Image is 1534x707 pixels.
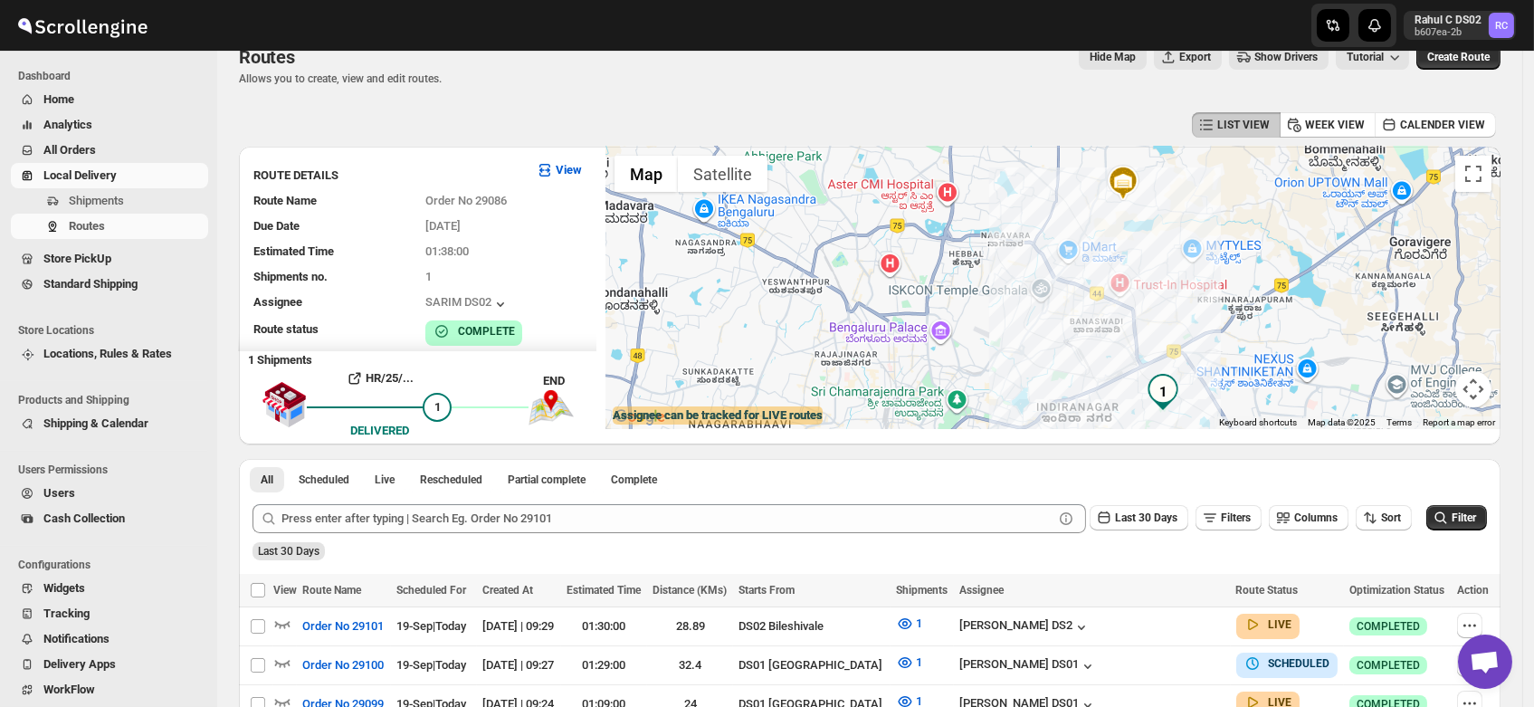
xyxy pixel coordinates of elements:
[1269,618,1292,631] b: LIVE
[43,252,111,265] span: Store PickUp
[678,156,767,192] button: Show satellite imagery
[43,118,92,131] span: Analytics
[43,632,110,645] span: Notifications
[1145,374,1181,410] div: 1
[885,609,933,638] button: 1
[281,504,1053,533] input: Press enter after typing | Search Eg. Order No 29101
[458,325,515,338] b: COMPLETE
[1375,112,1496,138] button: CALENDER VIEW
[69,219,105,233] span: Routes
[1457,584,1489,597] span: Action
[302,656,384,674] span: Order No 29100
[1381,511,1401,524] span: Sort
[1179,50,1211,64] span: Export
[425,219,461,233] span: [DATE]
[11,652,208,677] button: Delivery Apps
[1219,416,1297,429] button: Keyboard shortcuts
[1426,505,1487,530] button: Filter
[11,576,208,601] button: Widgets
[1336,44,1409,70] button: Tutorial
[610,406,670,429] img: Google
[610,406,670,429] a: Open this area in Google Maps (opens a new window)
[262,369,307,440] img: shop.svg
[253,244,334,258] span: Estimated Time
[253,270,328,283] span: Shipments no.
[43,683,95,696] span: WorkFlow
[11,601,208,626] button: Tracking
[43,168,117,182] span: Local Delivery
[396,658,466,672] span: 19-Sep | Today
[11,677,208,702] button: WorkFlow
[1400,118,1485,132] span: CALENDER VIEW
[567,584,641,597] span: Estimated Time
[18,69,208,83] span: Dashboard
[253,219,300,233] span: Due Date
[250,467,284,492] button: All routes
[18,323,208,338] span: Store Locations
[43,486,75,500] span: Users
[653,584,727,597] span: Distance (KMs)
[1455,156,1491,192] button: Toggle fullscreen view
[396,619,466,633] span: 19-Sep | Today
[11,188,208,214] button: Shipments
[567,617,642,635] div: 01:30:00
[1423,417,1495,427] a: Report a map error
[43,347,172,360] span: Locations, Rules & Rates
[525,156,593,185] button: View
[529,390,574,425] img: trip_end.png
[653,656,728,674] div: 32.4
[885,648,933,677] button: 1
[239,46,295,68] span: Routes
[239,344,312,367] b: 1 Shipments
[1269,657,1330,670] b: SCHEDULED
[959,657,1097,675] button: [PERSON_NAME] DS01
[1254,50,1318,64] span: Show Drivers
[1415,27,1482,38] p: b607ea-2b
[253,295,302,309] span: Assignee
[482,584,533,597] span: Created At
[1308,417,1376,427] span: Map data ©2025
[43,143,96,157] span: All Orders
[11,87,208,112] button: Home
[611,473,657,487] span: Complete
[482,617,555,635] div: [DATE] | 09:29
[1229,44,1329,70] button: Show Drivers
[1243,654,1330,673] button: SCHEDULED
[959,618,1091,636] button: [PERSON_NAME] DS2
[1192,112,1281,138] button: LIST VIEW
[653,617,728,635] div: 28.89
[916,655,922,669] span: 1
[1404,11,1516,40] button: User menu
[43,581,85,595] span: Widgets
[1427,50,1490,64] span: Create Route
[239,72,442,86] p: Allows you to create, view and edit routes.
[291,651,395,680] button: Order No 29100
[1356,505,1412,530] button: Sort
[261,473,273,487] span: All
[307,364,452,393] button: HR/25/...
[738,656,885,674] div: DS01 [GEOGRAPHIC_DATA]
[43,511,125,525] span: Cash Collection
[959,584,1004,597] span: Assignee
[302,617,384,635] span: Order No 29101
[482,656,555,674] div: [DATE] | 09:27
[1294,511,1338,524] span: Columns
[508,473,586,487] span: Partial complete
[350,422,409,440] div: DELIVERED
[1196,505,1262,530] button: Filters
[420,473,482,487] span: Rescheduled
[1415,13,1482,27] p: Rahul C DS02
[1280,112,1376,138] button: WEEK VIEW
[11,506,208,531] button: Cash Collection
[11,214,208,239] button: Routes
[291,612,395,641] button: Order No 29101
[556,163,582,177] b: View
[1236,584,1299,597] span: Route Status
[18,463,208,477] span: Users Permissions
[1269,505,1348,530] button: Columns
[433,322,515,340] button: COMPLETE
[18,393,208,407] span: Products and Shipping
[273,584,297,597] span: View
